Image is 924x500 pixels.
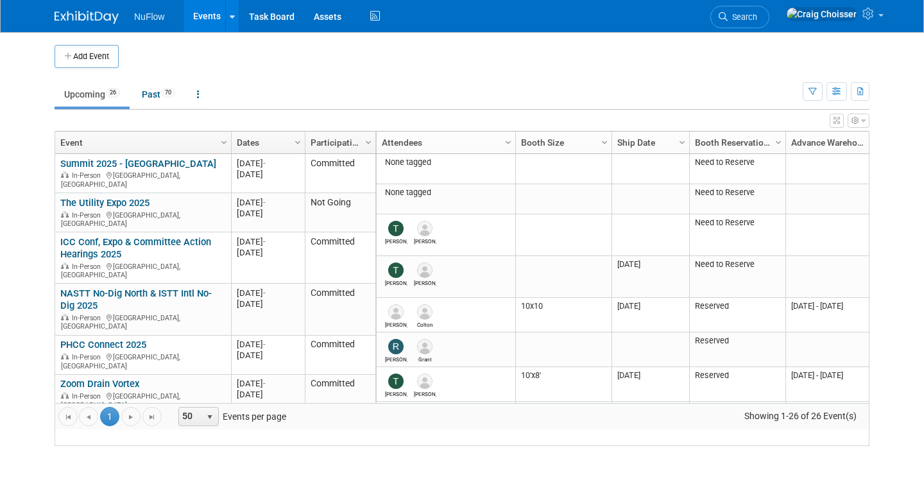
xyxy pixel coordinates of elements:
div: Grant Duxbury [414,354,436,363]
div: None tagged [382,157,511,168]
span: In-Person [72,314,105,322]
div: None tagged [382,187,511,198]
a: Column Settings [676,132,690,151]
div: Ryan Klachko [385,354,407,363]
img: Mike Douglass [388,304,404,320]
td: Reserved [689,402,785,432]
div: [GEOGRAPHIC_DATA], [GEOGRAPHIC_DATA] [60,312,225,331]
td: Need to Reserve [689,184,785,214]
div: [GEOGRAPHIC_DATA], [GEOGRAPHIC_DATA] [60,169,225,189]
img: Chris Cheek [417,221,432,236]
img: In-Person Event [61,211,69,218]
a: Summit 2025 - [GEOGRAPHIC_DATA] [60,158,216,169]
div: Chris Cheek [414,236,436,245]
div: [DATE] [237,389,299,400]
span: Column Settings [503,137,513,148]
a: Booth Size [521,132,603,153]
span: - [263,159,266,168]
td: 50 x60 [515,402,612,432]
a: Booth Reservation Status [695,132,777,153]
span: In-Person [72,353,105,361]
div: Chris Cheek [414,389,436,397]
span: Go to the next page [126,412,136,422]
span: Column Settings [219,137,229,148]
td: Need to Reserve [689,214,785,256]
img: Tom Bowman [388,374,404,389]
span: 1 [100,407,119,426]
td: Reserved [689,332,785,367]
td: Need to Reserve [689,154,785,184]
span: 70 [161,88,175,98]
a: ICC Conf, Expo & Committee Action Hearings 2025 [60,236,211,260]
td: 10'x8' [515,367,612,402]
td: [DATE] [612,256,689,298]
a: Event [60,132,223,153]
img: In-Person Event [61,171,69,178]
span: 50 [179,408,201,426]
span: Column Settings [293,137,303,148]
a: PHCC Connect 2025 [60,339,146,350]
span: - [263,340,266,349]
td: Committed [305,336,375,375]
img: In-Person Event [61,392,69,399]
div: Mike Douglass [385,320,407,328]
td: Committed [305,154,375,193]
a: Column Settings [362,132,376,151]
span: Showing 1-26 of 26 Event(s) [733,407,869,425]
span: Column Settings [677,137,687,148]
span: Events per page [162,407,299,426]
span: - [263,198,266,207]
img: Craig Choisser [786,7,857,21]
img: Evan Stark [417,263,432,278]
a: Column Settings [218,132,232,151]
td: Reserved [689,298,785,332]
a: Column Settings [598,132,612,151]
span: In-Person [72,171,105,180]
img: In-Person Event [61,314,69,320]
a: Dates [237,132,296,153]
span: NuFlow [134,12,164,22]
div: [GEOGRAPHIC_DATA], [GEOGRAPHIC_DATA] [60,390,225,409]
div: Tom Bowman [385,278,407,286]
span: select [205,412,215,422]
a: Zoom Drain Vortex [60,378,139,390]
td: Reserved [689,367,785,402]
div: Tom Bowman [385,389,407,397]
span: - [263,237,266,246]
img: Tom Bowman [388,221,404,236]
div: [DATE] [237,298,299,309]
div: [DATE] [237,236,299,247]
a: Advance Warehouse Dates [791,132,873,153]
div: [DATE] [237,350,299,361]
a: Participation [311,132,367,153]
td: Committed [305,232,375,284]
div: [GEOGRAPHIC_DATA], [GEOGRAPHIC_DATA] [60,209,225,228]
img: In-Person Event [61,263,69,269]
td: Committed [305,284,375,335]
div: Evan Stark [414,278,436,286]
span: - [263,288,266,298]
span: In-Person [72,211,105,220]
a: The Utility Expo 2025 [60,197,150,209]
span: 26 [106,88,120,98]
img: Chris Cheek [417,374,432,389]
div: Tom Bowman [385,236,407,245]
a: Column Settings [502,132,516,151]
img: ExhibitDay [55,11,119,24]
span: In-Person [72,392,105,401]
a: Column Settings [291,132,305,151]
a: Attendees [382,132,507,153]
div: [DATE] [237,208,299,219]
span: - [263,379,266,388]
td: 10x10 [515,298,612,332]
a: NASTT No-Dig North & ISTT Intl No-Dig 2025 [60,288,212,311]
td: [DATE] - [DATE] [785,298,882,332]
div: [DATE] [237,158,299,169]
a: Go to the first page [58,407,78,426]
td: Not Going [305,193,375,232]
div: [DATE] [237,288,299,298]
td: [DATE] [612,367,689,402]
span: In-Person [72,263,105,271]
a: Go to the last page [142,407,162,426]
img: Ryan Klachko [388,339,404,354]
